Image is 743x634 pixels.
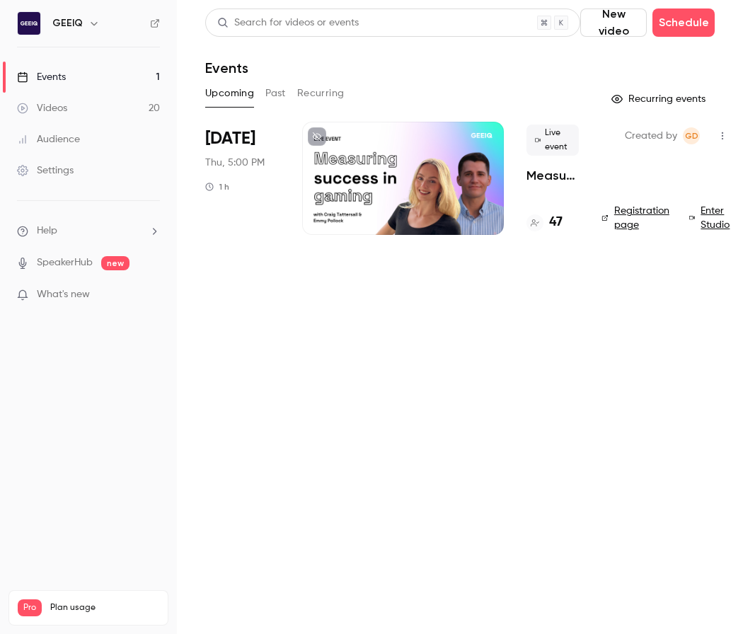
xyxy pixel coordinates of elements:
[37,224,57,238] span: Help
[526,125,579,156] span: Live event
[37,287,90,302] span: What's new
[17,70,66,84] div: Events
[625,127,677,144] span: Created by
[17,101,67,115] div: Videos
[18,599,42,616] span: Pro
[205,82,254,105] button: Upcoming
[18,12,40,35] img: GEEIQ
[689,204,734,232] a: Enter Studio
[601,204,672,232] a: Registration page
[526,213,563,232] a: 47
[17,132,80,146] div: Audience
[605,88,715,110] button: Recurring events
[205,156,265,170] span: Thu, 5:00 PM
[50,602,159,613] span: Plan usage
[217,16,359,30] div: Search for videos or events
[205,181,229,192] div: 1 h
[143,289,160,301] iframe: Noticeable Trigger
[580,8,647,37] button: New video
[101,256,129,270] span: new
[52,16,83,30] h6: GEEIQ
[205,127,255,150] span: [DATE]
[526,167,579,184] a: Measuring success in UGC gaming
[37,255,93,270] a: SpeakerHub
[685,127,698,144] span: GD
[297,82,345,105] button: Recurring
[205,122,280,235] div: Oct 9 Thu, 5:00 PM (Europe/London)
[652,8,715,37] button: Schedule
[683,127,700,144] span: Giovanna Demopoulos
[17,224,160,238] li: help-dropdown-opener
[549,213,563,232] h4: 47
[265,82,286,105] button: Past
[17,163,74,178] div: Settings
[205,59,248,76] h1: Events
